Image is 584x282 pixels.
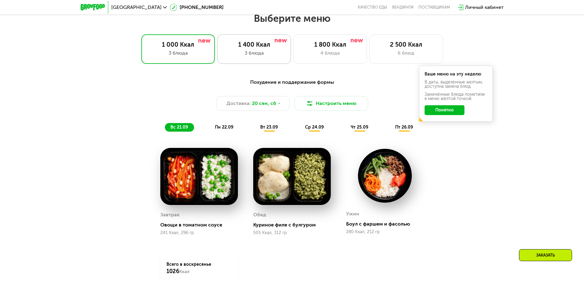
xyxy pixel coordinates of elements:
span: вс 21.09 [170,125,188,130]
span: [GEOGRAPHIC_DATA] [111,5,162,10]
div: 1 800 Ккал [300,41,361,48]
div: поставщикам [418,5,450,10]
div: Овощи в томатном соусе [160,222,243,228]
span: Ккал [179,269,189,274]
div: 241 Ккал, 296 гр [160,230,238,235]
div: Ужин [346,209,359,218]
div: 3 блюда [224,49,284,57]
button: Настроить меню [295,96,368,111]
div: Личный кабинет [465,4,504,11]
a: Качество еды [358,5,387,10]
span: вт 23.09 [260,125,278,130]
div: 1 400 Ккал [224,41,284,48]
div: 3 блюда [148,49,208,57]
div: 280 Ккал, 212 гр [346,230,424,234]
span: Доставка: [227,100,251,107]
div: Похудение и поддержание формы [111,79,474,86]
a: [PHONE_NUMBER] [170,4,223,11]
h2: Выберите меню [20,12,564,25]
div: Заказать [519,249,572,261]
div: 6 блюд [376,49,437,57]
div: Обед [253,210,266,219]
div: 2 500 Ккал [376,41,437,48]
span: пн 22.09 [215,125,233,130]
div: Всего в воскресенье [166,261,232,275]
div: 505 Ккал, 312 гр [253,230,331,235]
div: Боул с фаршем и фасолью [346,221,429,227]
div: В даты, выделенные желтым, доступна замена блюд. [425,80,487,89]
span: чт 25.09 [351,125,368,130]
div: 4 блюда [300,49,361,57]
div: Куриное филе с булгуром [253,222,336,228]
a: Вендинги [392,5,414,10]
span: 1026 [166,268,179,275]
span: 20 сен, сб [252,100,276,107]
div: 1 000 Ккал [148,41,208,48]
button: Понятно [425,105,464,115]
span: ср 24.09 [305,125,324,130]
div: Заменённые блюда пометили в меню жёлтой точкой. [425,92,487,101]
div: Завтрак [160,210,180,219]
span: пт 26.09 [395,125,413,130]
div: Ваше меню на эту неделю [425,72,487,76]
